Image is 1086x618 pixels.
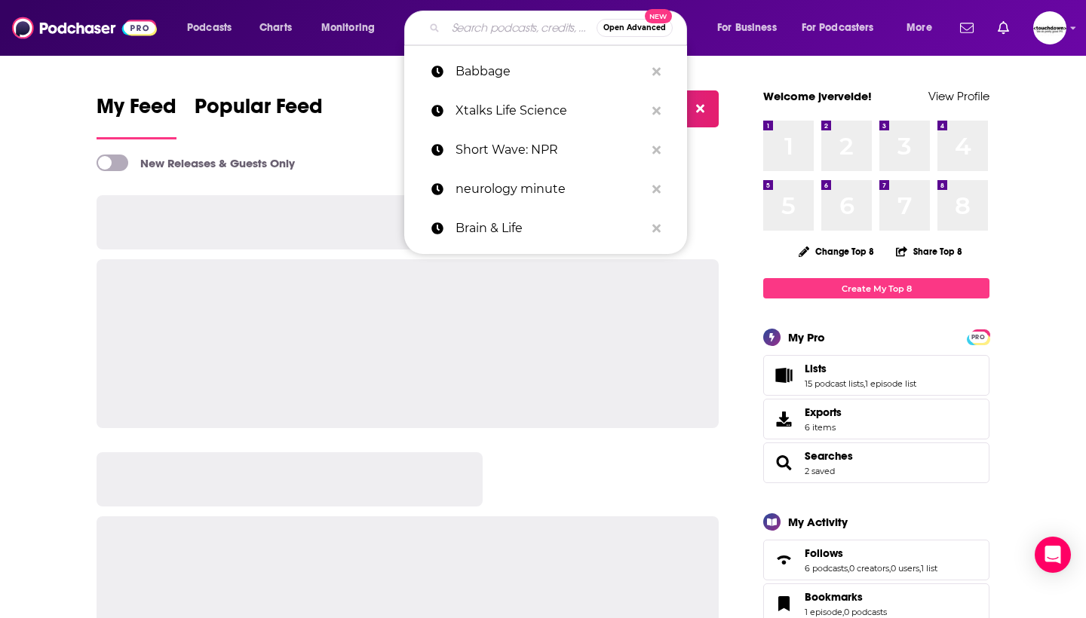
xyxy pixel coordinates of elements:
span: 6 items [805,422,842,433]
a: Brain & Life [404,209,687,248]
div: Open Intercom Messenger [1035,537,1071,573]
span: Bookmarks [805,590,863,604]
a: Charts [250,16,301,40]
a: Show notifications dropdown [954,15,980,41]
button: open menu [176,16,251,40]
a: 1 list [921,563,937,574]
a: PRO [969,331,987,342]
a: Short Wave: NPR [404,130,687,170]
a: 0 users [891,563,919,574]
span: PRO [969,332,987,343]
span: Podcasts [187,17,232,38]
span: Charts [259,17,292,38]
span: Follows [805,546,843,560]
span: Exports [768,408,799,430]
img: User Profile [1033,11,1066,44]
input: Search podcasts, credits, & more... [446,16,597,40]
a: Xtalks Life Science [404,91,687,130]
div: My Pro [788,330,825,344]
span: Popular Feed [195,93,323,128]
a: 2 saved [805,466,835,476]
a: Babbage [404,52,687,91]
a: Exports [763,399,989,439]
a: View Profile [928,89,989,103]
p: Babbage [456,52,645,91]
a: Bookmarks [768,593,799,614]
span: Logged in as jvervelde [1033,11,1066,44]
a: Popular Feed [195,93,323,139]
a: My Feed [97,93,176,139]
a: Bookmarks [805,590,887,604]
a: Show notifications dropdown [992,15,1015,41]
span: Monitoring [321,17,375,38]
p: Brain & Life [456,209,645,248]
a: Create My Top 8 [763,278,989,298]
span: Lists [763,355,989,396]
button: open menu [792,16,896,40]
span: , [864,378,865,389]
img: Podchaser - Follow, Share and Rate Podcasts [12,14,157,42]
button: Share Top 8 [895,237,963,266]
a: Follows [805,546,937,560]
a: Searches [768,452,799,473]
span: Lists [805,362,827,375]
span: My Feed [97,93,176,128]
div: My Activity [788,515,848,529]
p: neurology minute [456,170,645,209]
span: For Business [717,17,777,38]
span: , [919,563,921,574]
a: 15 podcast lists [805,378,864,389]
span: Open Advanced [603,24,666,32]
a: 0 podcasts [844,607,887,617]
a: New Releases & Guests Only [97,154,295,171]
a: Follows [768,549,799,571]
button: Open AdvancedNew [597,19,673,37]
p: Short Wave: NPR [456,130,645,170]
a: 1 episode [805,607,842,617]
p: Xtalks Life Science [456,91,645,130]
span: More [907,17,932,38]
span: Follows [763,540,989,580]
a: neurology minute [404,170,687,209]
button: Show profile menu [1033,11,1066,44]
a: Searches [805,449,853,463]
span: For Podcasters [802,17,874,38]
span: New [645,9,672,23]
button: open menu [707,16,796,40]
span: , [842,607,844,617]
button: open menu [311,16,394,40]
div: Search podcasts, credits, & more... [419,11,701,45]
a: Lists [768,365,799,386]
span: Searches [763,442,989,483]
a: 0 creators [849,563,889,574]
span: Exports [805,405,842,419]
button: open menu [896,16,951,40]
span: , [848,563,849,574]
button: Change Top 8 [790,242,883,261]
span: , [889,563,891,574]
a: Welcome jvervelde! [763,89,872,103]
a: 1 episode list [865,378,916,389]
a: 6 podcasts [805,563,848,574]
a: Lists [805,362,916,375]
